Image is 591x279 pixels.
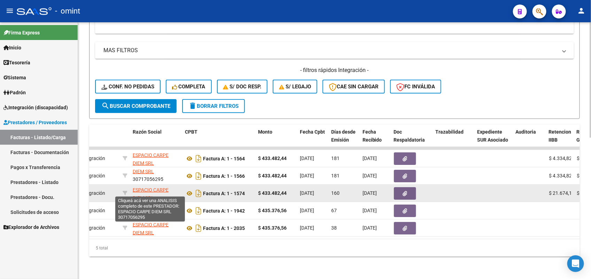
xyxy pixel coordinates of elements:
[394,129,425,143] span: Doc Respaldatoria
[331,129,356,143] span: Días desde Emisión
[101,103,170,109] span: Buscar Comprobante
[203,208,245,214] strong: Factura A: 1 - 1942
[130,125,182,155] datatable-header-cell: Razón Social
[363,208,377,213] span: [DATE]
[89,239,580,257] div: 5 total
[101,83,154,90] span: Conf. no pedidas
[3,223,59,231] span: Explorador de Archivos
[76,208,105,213] span: Integración
[300,129,325,135] span: Fecha Cpbt
[577,7,585,15] mat-icon: person
[258,156,287,161] strong: $ 433.482,44
[133,221,179,236] div: 30717056295
[331,225,337,231] span: 38
[223,83,262,90] span: S/ Doc Resp.
[3,44,21,51] span: Inicio
[203,225,245,231] strong: Factura A: 1 - 2035
[133,186,179,201] div: 30717056295
[360,125,391,155] datatable-header-cell: Fecha Recibido
[133,205,169,218] span: ESPACIO CARPE DIEM SRL
[73,125,120,155] datatable-header-cell: Area
[3,89,26,96] span: Padrón
[436,129,464,135] span: Trazabilidad
[331,190,340,196] span: 160
[329,83,379,90] span: CAE SIN CARGAR
[76,225,105,231] span: Integración
[300,190,314,196] span: [DATE]
[396,83,435,90] span: FC Inválida
[133,152,169,166] span: ESPACIO CARPE DIEM SRL
[297,125,328,155] datatable-header-cell: Fecha Cpbt
[95,99,177,113] button: Buscar Comprobante
[391,125,433,155] datatable-header-cell: Doc Respaldatoria
[363,129,382,143] span: Fecha Recibido
[185,129,197,135] span: CPBT
[133,204,179,218] div: 30717056295
[433,125,475,155] datatable-header-cell: Trazabilidad
[172,83,205,90] span: Completa
[549,156,572,161] span: $ 4.334,82
[273,80,317,94] button: S/ legajo
[549,129,571,143] span: Retencion IIBB
[300,173,314,178] span: [DATE]
[95,80,161,94] button: Conf. no pedidas
[3,74,26,81] span: Sistema
[477,129,508,143] span: Expediente SUR Asociado
[3,104,68,111] span: Integración (discapacidad)
[363,225,377,231] span: [DATE]
[258,129,272,135] span: Monto
[76,156,105,161] span: Integración
[363,173,377,178] span: [DATE]
[513,125,546,155] datatable-header-cell: Auditoria
[328,125,360,155] datatable-header-cell: Días desde Emisión
[133,222,169,236] span: ESPACIO CARPE DIEM SRL
[255,125,297,155] datatable-header-cell: Monto
[3,29,40,37] span: Firma Express
[390,80,441,94] button: FC Inválida
[103,47,557,54] mat-panel-title: MAS FILTROS
[101,102,110,110] mat-icon: search
[331,156,340,161] span: 181
[203,191,245,196] strong: Factura A: 1 - 1574
[203,156,245,161] strong: Factura A: 1 - 1564
[549,173,572,178] span: $ 4.334,82
[194,153,203,164] i: Descargar documento
[475,125,513,155] datatable-header-cell: Expediente SUR Asociado
[6,7,14,15] mat-icon: menu
[363,156,377,161] span: [DATE]
[166,80,212,94] button: Completa
[363,190,377,196] span: [DATE]
[300,156,314,161] span: [DATE]
[3,59,30,66] span: Tesorería
[300,225,314,231] span: [DATE]
[76,190,105,196] span: Integración
[182,99,245,113] button: Borrar Filtros
[95,66,574,74] h4: - filtros rápidos Integración -
[194,170,203,182] i: Descargar documento
[331,173,340,178] span: 181
[258,173,287,178] strong: $ 433.482,44
[516,129,536,135] span: Auditoria
[549,190,575,196] span: $ 21.674,15
[133,169,179,183] div: 30717056295
[3,119,67,126] span: Prestadores / Proveedores
[258,225,287,231] strong: $ 435.376,56
[133,151,179,166] div: 30717056295
[188,102,197,110] mat-icon: delete
[76,173,105,178] span: Integración
[182,125,255,155] datatable-header-cell: CPBT
[194,223,203,234] i: Descargar documento
[258,190,287,196] strong: $ 433.482,44
[331,208,337,213] span: 67
[95,42,574,59] mat-expansion-panel-header: MAS FILTROS
[217,80,268,94] button: S/ Doc Resp.
[258,208,287,213] strong: $ 435.376,56
[188,103,239,109] span: Borrar Filtros
[194,205,203,216] i: Descargar documento
[133,187,169,201] span: ESPACIO CARPE DIEM SRL
[322,80,385,94] button: CAE SIN CARGAR
[546,125,574,155] datatable-header-cell: Retencion IIBB
[300,208,314,213] span: [DATE]
[133,129,162,135] span: Razón Social
[194,188,203,199] i: Descargar documento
